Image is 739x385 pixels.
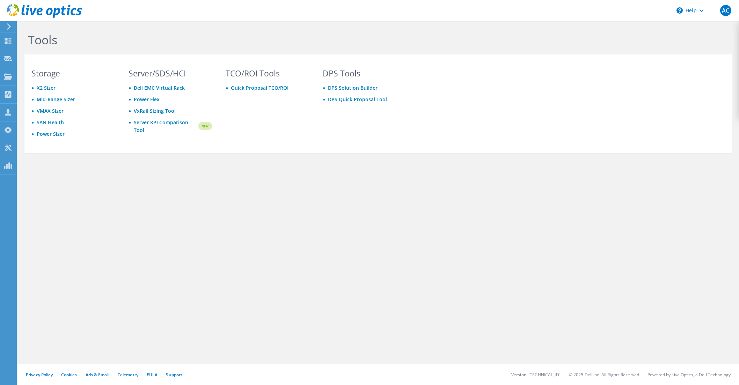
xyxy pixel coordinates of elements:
[569,372,639,378] li: © 2025 Dell Inc. All Rights Reserved
[328,84,378,91] a: DPS Solution Builder
[61,372,77,378] a: Cookies
[647,372,731,378] li: Powered by Live Optics, a Dell Technology
[147,372,158,378] a: EULA
[197,118,212,134] img: new-badge.svg
[323,69,407,77] h3: DPS Tools
[226,69,309,77] h3: TCO/ROI Tools
[134,119,197,134] a: Server KPI Comparison Tool
[720,5,731,16] span: AC
[328,96,387,103] a: DPS Quick Proposal Tool
[26,372,53,378] a: Privacy Policy
[134,84,185,91] a: Dell EMC Virtual Rack
[231,84,288,91] a: Quick Proposal TCO/ROI
[31,69,115,77] h3: Storage
[37,84,56,91] a: X2 Sizer
[134,96,160,103] a: Power Flex
[37,96,75,103] a: Mid-Range Sizer
[37,119,64,126] a: SAN Health
[37,108,64,114] a: VMAX Sizer
[118,372,138,378] a: Telemetry
[129,69,212,77] h3: Server/SDS/HCI
[37,131,65,137] a: Power Sizer
[676,7,683,14] svg: \n
[134,108,176,114] a: VxRail Sizing Tool
[511,372,561,378] li: Version: [TECHNICAL_ID]
[86,372,109,378] a: Ads & Email
[28,32,499,47] h1: Tools
[166,372,182,378] a: Support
